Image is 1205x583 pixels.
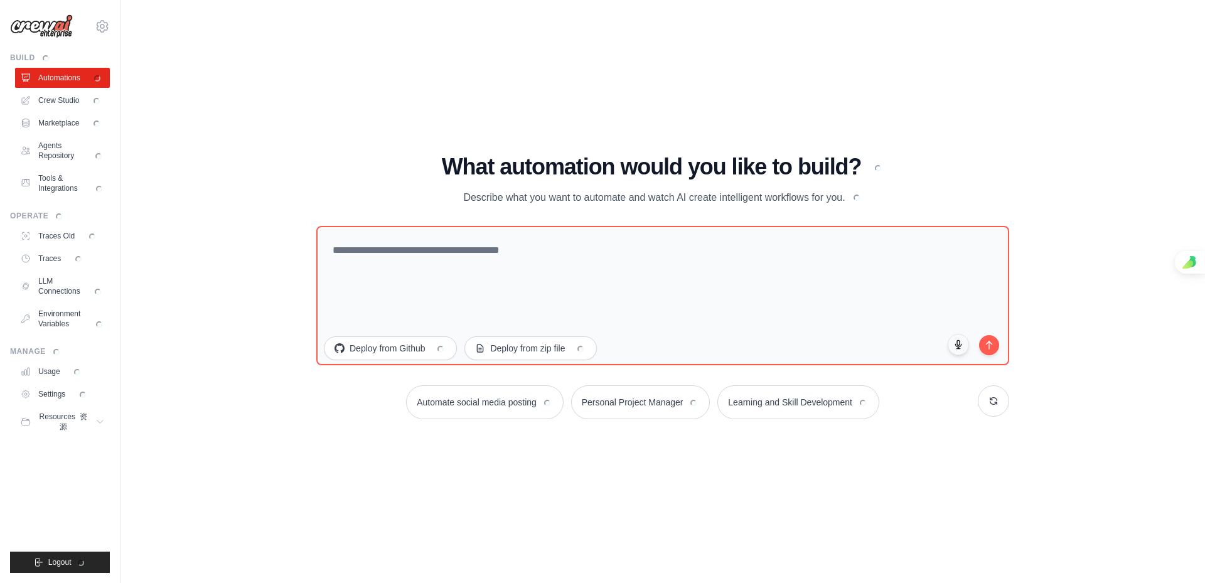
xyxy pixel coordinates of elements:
span: Resources [38,412,88,432]
a: Usage [15,361,110,382]
a: Settings [15,384,110,404]
a: Agents Repository [15,136,110,166]
a: Automations [15,68,110,88]
button: Automate social media posting [406,385,563,419]
div: Operate [10,211,110,221]
button: Logout [10,552,110,573]
a: Traces Old [15,226,110,246]
button: Resources 资源 [15,407,110,437]
span: Logout [48,557,87,567]
button: Deploy from zip file [464,336,597,360]
a: Environment Variables [15,304,110,334]
a: Marketplace [15,113,110,133]
a: Traces [15,249,110,269]
div: Build [10,53,110,63]
p: Describe what you want to automate and watch AI create intelligent workflows for you. [452,190,874,206]
iframe: Chat Widget [1142,523,1205,583]
a: LLM Connections [15,271,110,301]
button: Personal Project Manager [571,385,710,419]
div: Manage [10,346,110,356]
h1: What automation would you like to build? [316,154,1009,179]
button: Deploy from Github [324,336,457,360]
div: 聊天小组件 [1142,523,1205,583]
a: Tools & Integrations [15,168,110,198]
img: Logo [10,14,73,38]
a: Crew Studio [15,90,110,110]
button: Learning and Skill Development [717,385,879,419]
